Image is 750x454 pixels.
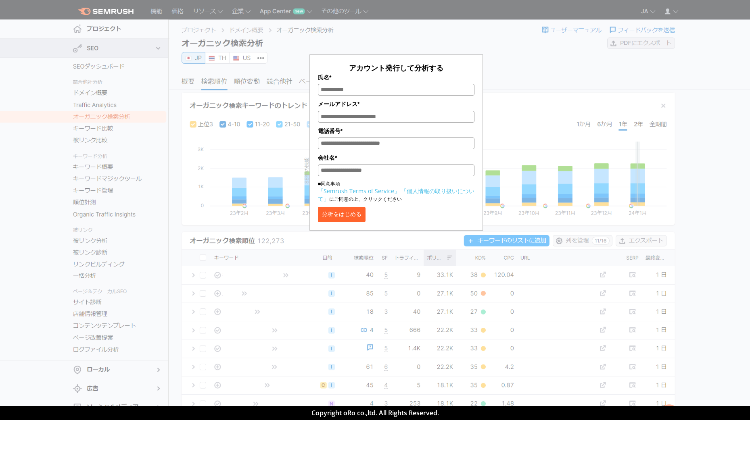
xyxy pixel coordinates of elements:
[318,180,474,203] p: ■同意事項 にご同意の上、クリックください
[318,187,400,195] a: 「Semrush Terms of Service」
[318,207,366,222] button: 分析をはじめる
[318,187,474,202] a: 「個人情報の取り扱いについて」
[311,408,439,417] span: Copyright oRo co.,ltd. All Rights Reserved.
[318,127,474,135] label: 電話番号*
[318,100,474,108] label: メールアドレス*
[349,63,443,73] span: アカウント発行して分析する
